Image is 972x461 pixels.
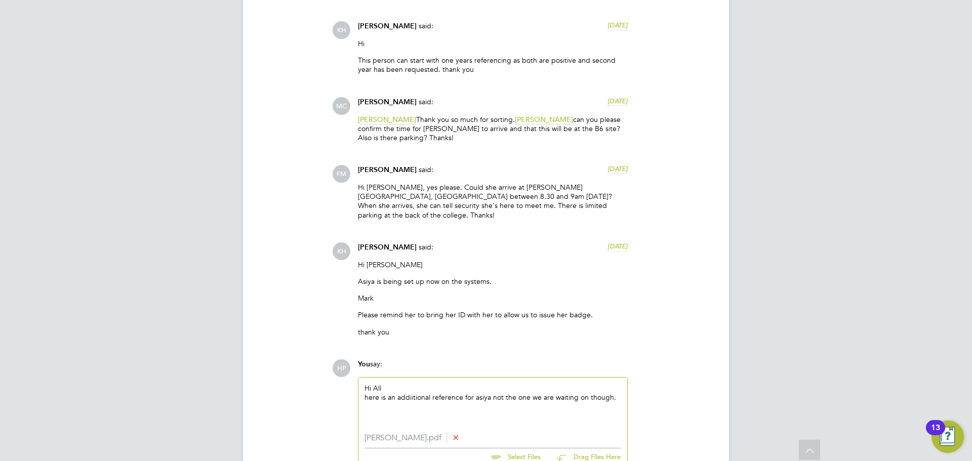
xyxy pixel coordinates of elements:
[358,260,628,269] p: Hi [PERSON_NAME]
[419,165,433,174] span: said:
[607,21,628,29] span: [DATE]
[607,164,628,173] span: [DATE]
[364,384,621,427] div: Hi All
[358,39,628,48] p: Hi
[358,98,417,106] span: [PERSON_NAME]
[333,165,350,183] span: FM
[419,97,433,106] span: said:
[358,360,370,368] span: You
[358,183,628,220] p: Hi [PERSON_NAME], yes please. Could she arrive at [PERSON_NAME][GEOGRAPHIC_DATA], [GEOGRAPHIC_DAT...
[364,393,621,402] div: here is an addiitional reference for asiya not the one we are waiting on though.
[333,359,350,377] span: HP
[358,165,417,174] span: [PERSON_NAME]
[358,310,628,319] p: Please remind her to bring her ID with her to allow us to issue her badge.
[358,277,628,286] p: Asiya is being set up now on the systems.
[358,327,628,337] p: thank you
[515,115,573,124] span: [PERSON_NAME]
[419,242,433,252] span: said:
[364,433,621,443] li: [PERSON_NAME].pdf
[333,21,350,39] span: KH
[333,242,350,260] span: KH
[931,421,964,453] button: Open Resource Center, 13 new notifications
[607,242,628,250] span: [DATE]
[358,22,417,30] span: [PERSON_NAME]
[419,21,433,30] span: said:
[333,97,350,115] span: MC
[358,243,417,252] span: [PERSON_NAME]
[607,97,628,105] span: [DATE]
[358,115,416,124] span: [PERSON_NAME]
[358,294,628,303] p: Mark
[358,115,628,143] p: Thank you so much for sorting. can you please confirm the time for [PERSON_NAME] to arrive and th...
[358,56,628,74] p: This person can start with one years referencing as both are positive and second year has been re...
[931,428,940,441] div: 13
[358,359,628,377] div: say:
